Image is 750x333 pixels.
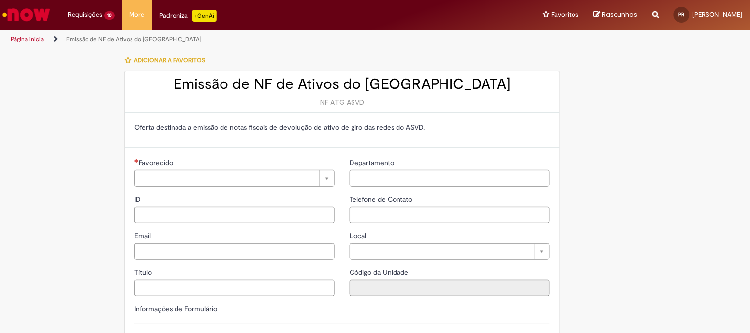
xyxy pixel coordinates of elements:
[350,195,414,204] span: Telefone de Contato
[134,170,335,187] a: Limpar campo Favorecido
[350,158,396,167] span: Departamento
[350,280,550,296] input: Código da Unidade
[7,30,492,48] ul: Trilhas de página
[134,207,335,223] input: ID
[66,35,201,43] a: Emissão de NF de Ativos do [GEOGRAPHIC_DATA]
[552,10,579,20] span: Favoritos
[134,243,335,260] input: Email
[104,11,115,20] span: 10
[130,10,145,20] span: More
[134,280,335,296] input: Título
[68,10,102,20] span: Requisições
[679,11,685,18] span: PR
[1,5,52,25] img: ServiceNow
[350,243,550,260] a: Limpar campo Local
[192,10,217,22] p: +GenAi
[124,50,211,71] button: Adicionar a Favoritos
[139,158,175,167] span: Necessários - Favorecido
[693,10,743,19] span: [PERSON_NAME]
[350,170,550,187] input: Departamento
[134,304,217,313] label: Informações de Formulário
[160,10,217,22] div: Padroniza
[350,267,410,277] label: Somente leitura - Código da Unidade
[594,10,638,20] a: Rascunhos
[134,123,550,132] p: Oferta destinada a emissão de notas fiscais de devolução de ativo de giro das redes do ASVD.
[134,76,550,92] h2: Emissão de NF de Ativos do [GEOGRAPHIC_DATA]
[350,207,550,223] input: Telefone de Contato
[134,268,154,277] span: Título
[134,56,205,64] span: Adicionar a Favoritos
[134,195,143,204] span: ID
[134,159,139,163] span: Necessários
[134,231,153,240] span: Email
[134,97,550,107] div: NF ATG ASVD
[350,231,368,240] span: Local
[602,10,638,19] span: Rascunhos
[11,35,45,43] a: Página inicial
